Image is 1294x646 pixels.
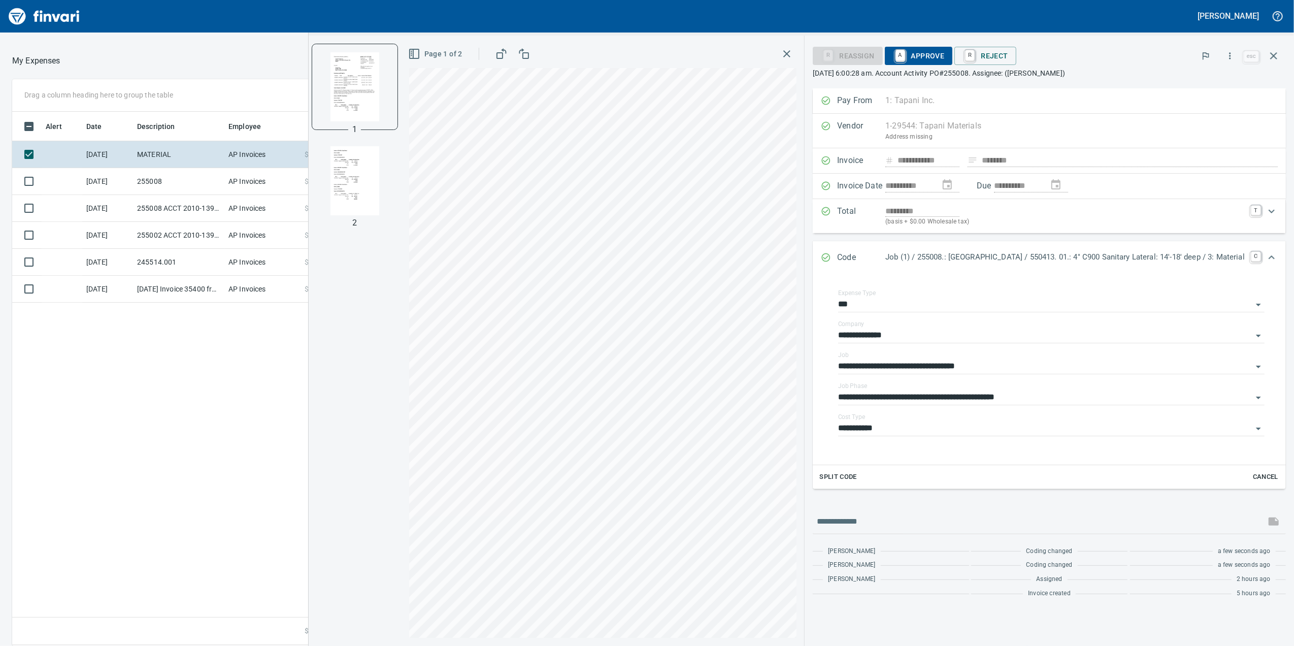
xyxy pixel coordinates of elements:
[1198,11,1259,21] h5: [PERSON_NAME]
[1251,298,1266,312] button: Open
[82,249,133,276] td: [DATE]
[46,120,62,133] span: Alert
[1251,205,1261,215] a: T
[1028,589,1071,599] span: Invoice created
[813,241,1286,275] div: Expand
[24,90,173,100] p: Drag a column heading here to group the table
[1251,329,1266,343] button: Open
[224,141,301,168] td: AP Invoices
[305,176,309,186] span: $
[82,195,133,222] td: [DATE]
[305,230,309,240] span: $
[224,276,301,303] td: AP Invoices
[46,120,75,133] span: Alert
[1251,360,1266,374] button: Open
[838,352,849,358] label: Job
[410,48,462,60] span: Page 1 of 2
[885,47,953,65] button: AApprove
[1218,560,1271,570] span: a few seconds ago
[828,574,875,585] span: [PERSON_NAME]
[133,168,224,195] td: 255008
[895,50,905,61] a: A
[893,47,945,64] span: Approve
[817,469,859,485] button: Split Code
[224,168,301,195] td: AP Invoices
[133,195,224,222] td: 255008 ACCT 2010-1396500
[837,205,885,227] p: Total
[819,471,857,483] span: Split Code
[82,276,133,303] td: [DATE]
[320,52,389,121] img: Page 1
[813,68,1286,78] p: [DATE] 6:00:28 am. Account Activity PO#255008. Assignee: ([PERSON_NAME])
[838,290,876,296] label: Expense Type
[12,55,60,67] nav: breadcrumb
[406,45,467,63] button: Page 1 of 2
[305,257,309,267] span: $
[828,546,875,557] span: [PERSON_NAME]
[6,4,82,28] img: Finvari
[885,251,1245,263] p: Job (1) / 255008.: [GEOGRAPHIC_DATA] / 550413. 01.: 4" C900 Sanitary Lateral: 14'-18' deep / 3: M...
[885,217,1245,227] p: (basis + $0.00 Wholesale tax)
[352,123,357,136] p: 1
[137,120,175,133] span: Description
[228,120,261,133] span: Employee
[838,383,867,389] label: Job Phase
[1036,574,1062,585] span: Assigned
[963,47,1008,64] span: Reject
[86,120,102,133] span: Date
[813,199,1286,233] div: Expand
[305,203,309,213] span: $
[320,146,389,215] img: Page 2
[133,141,224,168] td: MATERIAL
[1262,509,1286,534] span: This records your message into the invoice and notifies anyone mentioned
[137,120,188,133] span: Description
[954,47,1016,65] button: RReject
[813,51,882,59] div: Reassign
[224,195,301,222] td: AP Invoices
[1237,574,1271,585] span: 2 hours ago
[224,222,301,249] td: AP Invoices
[1244,51,1259,62] a: esc
[133,222,224,249] td: 255002 ACCT 2010-1391591
[1251,391,1266,405] button: Open
[838,414,866,420] label: Cost Type
[224,249,301,276] td: AP Invoices
[82,141,133,168] td: [DATE]
[1249,469,1282,485] button: Cancel
[828,560,875,570] span: [PERSON_NAME]
[1251,251,1261,262] a: C
[838,321,865,327] label: Company
[1252,471,1279,483] span: Cancel
[1251,422,1266,436] button: Open
[305,284,309,294] span: $
[1196,8,1262,24] button: [PERSON_NAME]
[1026,546,1072,557] span: Coding changed
[352,217,357,229] p: 2
[1218,546,1271,557] span: a few seconds ago
[305,149,309,159] span: $
[837,251,885,265] p: Code
[965,50,975,61] a: R
[813,275,1286,489] div: Expand
[305,626,309,636] span: $
[133,249,224,276] td: 245514.001
[228,120,274,133] span: Employee
[1026,560,1072,570] span: Coding changed
[86,120,115,133] span: Date
[133,276,224,303] td: [DATE] Invoice 35400 from Superior Sweeping Inc (1-10990)
[12,55,60,67] p: My Expenses
[82,168,133,195] td: [DATE]
[82,222,133,249] td: [DATE]
[1237,589,1271,599] span: 5 hours ago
